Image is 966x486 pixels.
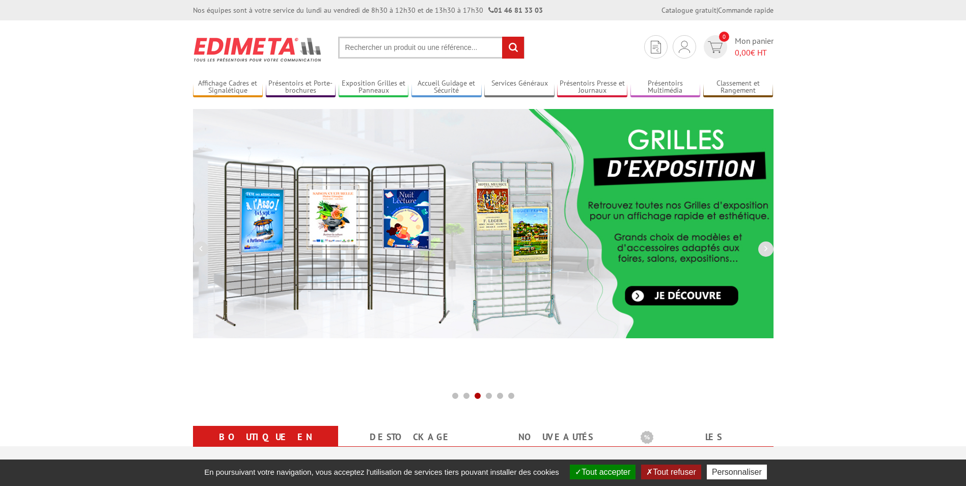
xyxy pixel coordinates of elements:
div: Nos équipes sont à votre service du lundi au vendredi de 8h30 à 12h30 et de 13h30 à 17h30 [193,5,543,15]
strong: 01 46 81 33 03 [488,6,543,15]
span: Mon panier [735,35,774,59]
span: En poursuivant votre navigation, vous acceptez l'utilisation de services tiers pouvant installer ... [199,468,564,476]
a: Catalogue gratuit [661,6,716,15]
a: Boutique en ligne [205,428,326,465]
button: Personnaliser (fenêtre modale) [707,465,767,479]
a: Commande rapide [718,6,774,15]
span: 0 [719,32,729,42]
a: Affichage Cadres et Signalétique [193,79,263,96]
a: Accueil Guidage et Sécurité [411,79,482,96]
input: rechercher [502,37,524,59]
span: 0,00 [735,47,751,58]
input: Rechercher un produit ou une référence... [338,37,525,59]
a: Services Généraux [484,79,555,96]
a: devis rapide 0 Mon panier 0,00€ HT [701,35,774,59]
div: | [661,5,774,15]
a: Présentoirs et Porte-brochures [266,79,336,96]
a: Destockage [350,428,471,446]
img: devis rapide [708,41,723,53]
a: nouveautés [495,428,616,446]
a: Classement et Rangement [703,79,774,96]
button: Tout refuser [641,465,701,479]
b: Les promotions [641,428,768,448]
a: Présentoirs Multimédia [630,79,701,96]
button: Tout accepter [570,465,636,479]
a: Les promotions [641,428,761,465]
a: Exposition Grilles et Panneaux [339,79,409,96]
a: Présentoirs Presse et Journaux [557,79,627,96]
img: devis rapide [651,41,661,53]
img: Présentoir, panneau, stand - Edimeta - PLV, affichage, mobilier bureau, entreprise [193,31,323,68]
img: devis rapide [679,41,690,53]
span: € HT [735,47,774,59]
